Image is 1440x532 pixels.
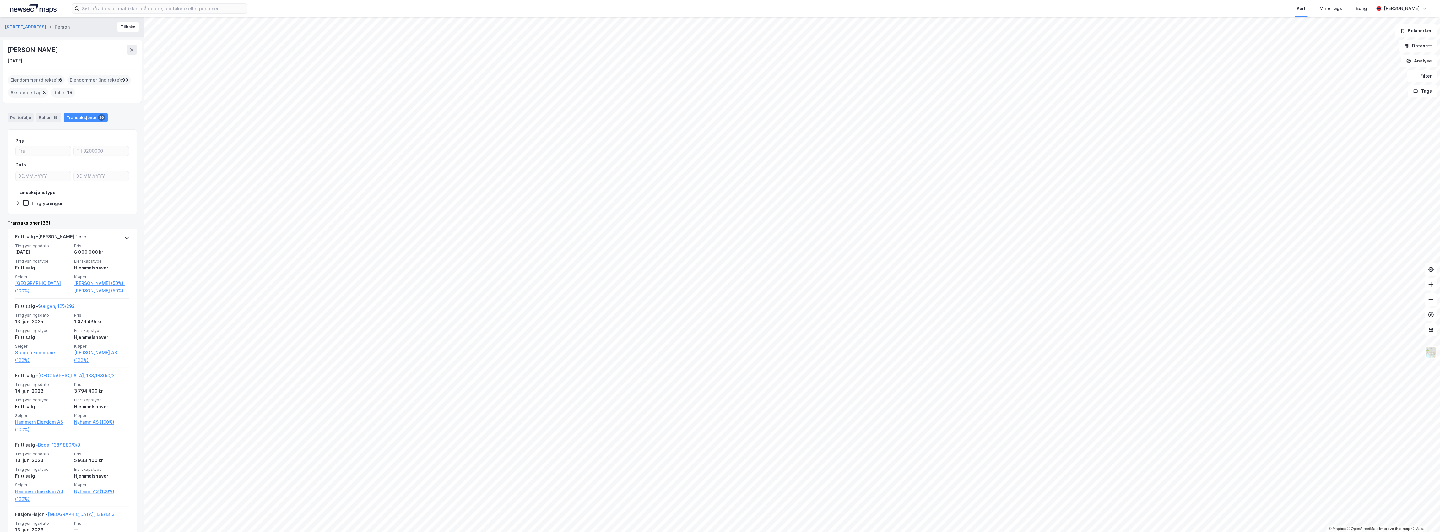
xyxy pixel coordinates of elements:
[15,258,70,264] span: Tinglysningstype
[15,397,70,403] span: Tinglysningstype
[43,89,46,96] span: 3
[15,189,56,196] div: Transaksjonstype
[74,318,129,325] div: 1 479 435 kr
[15,264,70,272] div: Fritt salg
[67,75,131,85] div: Eiendommer (Indirekte) :
[59,76,62,84] span: 6
[1379,527,1410,531] a: Improve this map
[36,113,61,122] div: Roller
[74,280,129,287] a: [PERSON_NAME] (50%),
[74,382,129,387] span: Pris
[1356,5,1367,12] div: Bolig
[74,274,129,280] span: Kjøper
[15,328,70,333] span: Tinglysningstype
[15,488,70,503] a: Hammern Eiendom AS (100%)
[1384,5,1420,12] div: [PERSON_NAME]
[15,387,70,395] div: 14. juni 2023
[74,451,129,457] span: Pris
[64,113,108,122] div: Transaksjoner
[8,88,48,98] div: Aksjeeierskap :
[15,318,70,325] div: 13. juni 2025
[74,264,129,272] div: Hjemmelshaver
[74,328,129,333] span: Eierskapstype
[16,171,71,181] input: DD.MM.YYYY
[74,146,129,156] input: Til 9200000
[15,511,115,521] div: Fusjon/Fisjon -
[15,382,70,387] span: Tinglysningsdato
[15,521,70,526] span: Tinglysningsdato
[15,349,70,364] a: Steigen Kommune (100%)
[74,258,129,264] span: Eierskapstype
[15,467,70,472] span: Tinglysningstype
[15,403,70,410] div: Fritt salg
[48,512,115,517] a: [GEOGRAPHIC_DATA], 138/1313
[74,344,129,349] span: Kjøper
[15,482,70,487] span: Selger
[52,114,59,121] div: 19
[1409,502,1440,532] iframe: Chat Widget
[15,451,70,457] span: Tinglysningsdato
[38,442,80,448] a: Bodø, 138/1880/0/9
[8,75,65,85] div: Eiendommer (direkte) :
[38,373,116,378] a: [GEOGRAPHIC_DATA], 138/1880/0/31
[15,372,116,382] div: Fritt salg -
[67,89,73,96] span: 19
[1408,85,1437,97] button: Tags
[122,76,128,84] span: 90
[98,114,105,121] div: 36
[8,113,34,122] div: Portefølje
[38,303,75,309] a: Steigen, 105/292
[74,248,129,256] div: 6 000 000 kr
[74,287,129,295] a: [PERSON_NAME] (50%)
[74,387,129,395] div: 3 794 400 kr
[8,45,59,55] div: [PERSON_NAME]
[15,137,24,145] div: Pris
[1409,502,1440,532] div: Kontrollprogram for chat
[1347,527,1378,531] a: OpenStreetMap
[16,146,71,156] input: Fra
[8,57,22,65] div: [DATE]
[1407,70,1437,82] button: Filter
[15,413,70,418] span: Selger
[74,312,129,318] span: Pris
[74,403,129,410] div: Hjemmelshaver
[15,280,70,295] a: [GEOGRAPHIC_DATA] (100%)
[74,467,129,472] span: Eierskapstype
[15,344,70,349] span: Selger
[15,441,80,451] div: Fritt salg -
[74,418,129,426] a: Nyhamn AS (100%)
[74,397,129,403] span: Eierskapstype
[15,312,70,318] span: Tinglysningsdato
[74,482,129,487] span: Kjøper
[117,22,139,32] button: Tilbake
[1329,527,1346,531] a: Mapbox
[15,457,70,464] div: 13. juni 2023
[74,349,129,364] a: [PERSON_NAME] AS (100%)
[1297,5,1306,12] div: Kart
[15,248,70,256] div: [DATE]
[51,88,75,98] div: Roller :
[1320,5,1342,12] div: Mine Tags
[15,418,70,433] a: Hammern Eiendom AS (100%)
[15,243,70,248] span: Tinglysningsdato
[5,24,47,30] button: [STREET_ADDRESS]
[15,233,86,243] div: Fritt salg - [PERSON_NAME] flere
[74,488,129,495] a: Nyhamn AS (100%)
[74,521,129,526] span: Pris
[15,161,26,169] div: Dato
[15,274,70,280] span: Selger
[74,472,129,480] div: Hjemmelshaver
[74,243,129,248] span: Pris
[1425,346,1437,358] img: Z
[1399,40,1437,52] button: Datasett
[15,472,70,480] div: Fritt salg
[79,4,247,13] input: Søk på adresse, matrikkel, gårdeiere, leietakere eller personer
[15,334,70,341] div: Fritt salg
[74,413,129,418] span: Kjøper
[31,200,63,206] div: Tinglysninger
[1401,55,1437,67] button: Analyse
[10,4,57,13] img: logo.a4113a55bc3d86da70a041830d287a7e.svg
[1395,24,1437,37] button: Bokmerker
[8,219,137,227] div: Transaksjoner (36)
[74,171,129,181] input: DD.MM.YYYY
